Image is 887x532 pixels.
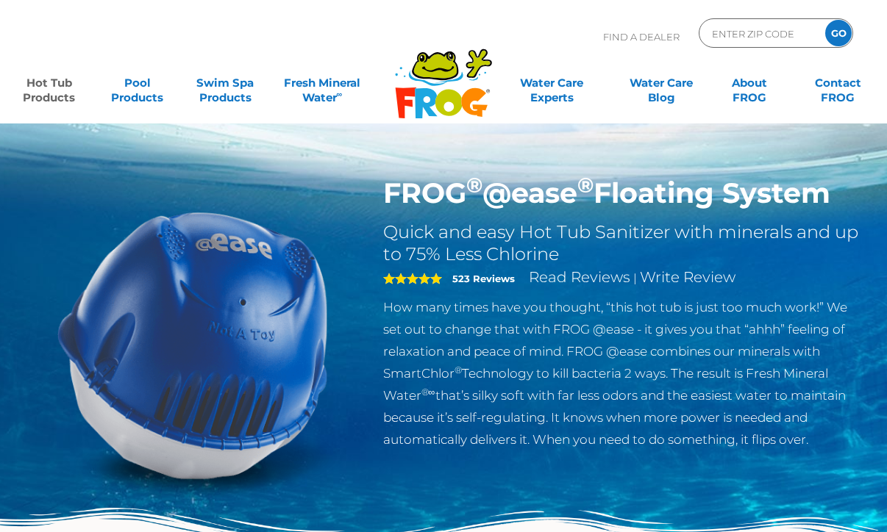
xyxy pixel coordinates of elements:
a: Write Review [640,268,735,286]
a: Read Reviews [529,268,630,286]
a: Swim SpaProducts [191,68,260,98]
a: Water CareBlog [627,68,696,98]
sup: ®∞ [421,387,435,398]
p: Find A Dealer [603,18,680,55]
a: ContactFROG [804,68,872,98]
a: Hot TubProducts [15,68,83,98]
p: How many times have you thought, “this hot tub is just too much work!” We set out to change that ... [383,296,863,450]
span: 5 [383,273,442,284]
img: hot-tub-product-atease-system.png [24,176,361,513]
a: AboutFROG [716,68,784,98]
sup: ® [577,172,594,198]
sup: ® [455,364,462,375]
sup: ∞ [337,89,343,99]
a: PoolProducts [103,68,171,98]
span: | [633,271,637,285]
a: Fresh MineralWater∞ [279,68,366,98]
strong: 523 Reviews [452,273,515,284]
h1: FROG @ease Floating System [383,176,863,210]
sup: ® [466,172,482,198]
h2: Quick and easy Hot Tub Sanitizer with minerals and up to 75% Less Chlorine [383,221,863,265]
img: Frog Products Logo [387,29,500,119]
a: Water CareExperts [496,68,608,98]
input: GO [825,20,852,46]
